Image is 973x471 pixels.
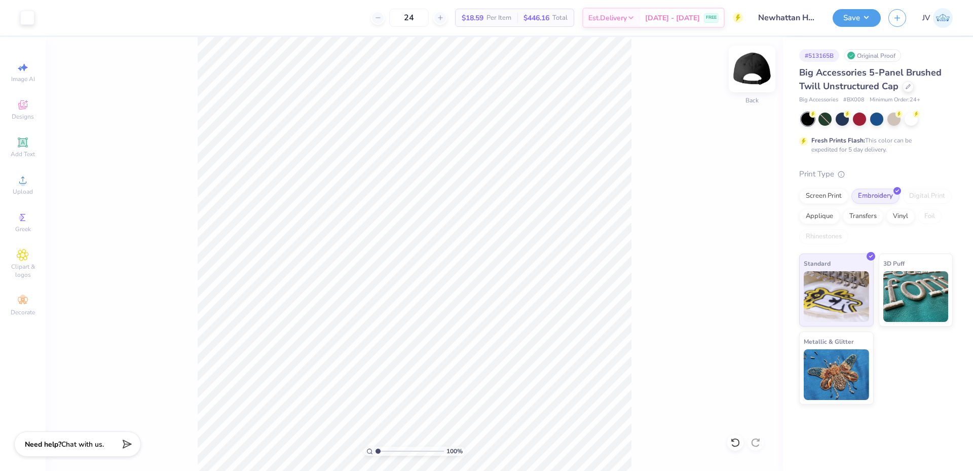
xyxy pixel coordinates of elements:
[886,209,915,224] div: Vinyl
[552,13,568,23] span: Total
[645,13,700,23] span: [DATE] - [DATE]
[588,13,627,23] span: Est. Delivery
[462,13,483,23] span: $18.59
[11,75,35,83] span: Image AI
[13,188,33,196] span: Upload
[799,49,839,62] div: # 513165B
[389,9,429,27] input: – –
[799,96,838,104] span: Big Accessories
[523,13,549,23] span: $446.16
[706,14,717,21] span: FREE
[732,49,772,89] img: Back
[11,150,35,158] span: Add Text
[843,209,883,224] div: Transfers
[11,308,35,316] span: Decorate
[903,189,952,204] div: Digital Print
[799,209,840,224] div: Applique
[844,49,901,62] div: Original Proof
[811,136,865,144] strong: Fresh Prints Flash:
[799,66,942,92] span: Big Accessories 5-Panel Brushed Twill Unstructured Cap
[883,271,949,322] img: 3D Puff
[799,189,848,204] div: Screen Print
[12,113,34,121] span: Designs
[918,209,942,224] div: Foil
[751,8,825,28] input: Untitled Design
[486,13,511,23] span: Per Item
[446,447,463,456] span: 100 %
[922,12,930,24] span: JV
[799,168,953,180] div: Print Type
[811,136,936,154] div: This color can be expedited for 5 day delivery.
[883,258,905,269] span: 3D Puff
[851,189,900,204] div: Embroidery
[804,336,854,347] span: Metallic & Glitter
[5,263,41,279] span: Clipart & logos
[799,229,848,244] div: Rhinestones
[833,9,881,27] button: Save
[870,96,920,104] span: Minimum Order: 24 +
[745,96,759,105] div: Back
[15,225,31,233] span: Greek
[804,349,869,400] img: Metallic & Glitter
[922,8,953,28] a: JV
[843,96,865,104] span: # BX008
[933,8,953,28] img: Jo Vincent
[804,271,869,322] img: Standard
[804,258,831,269] span: Standard
[61,440,104,449] span: Chat with us.
[25,440,61,449] strong: Need help?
